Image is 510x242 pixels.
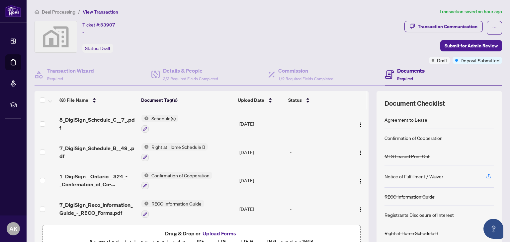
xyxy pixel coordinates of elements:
[163,76,218,81] span: 3/3 Required Fields Completed
[384,99,445,108] span: Document Checklist
[384,211,454,218] div: Registrants Disclosure of Interest
[57,91,138,109] th: (8) File Name
[290,205,348,212] div: -
[83,9,118,15] span: View Transaction
[35,10,39,14] span: home
[384,229,438,237] div: Right at Home Schedule B
[59,172,136,188] span: 1_DigiSign__Ontario__324_-_Confirmation_of_Co-operation_and_Representation__TenantLandlord__49_.pdf
[358,179,363,184] img: Logo
[440,40,502,51] button: Submit for Admin Review
[141,143,149,151] img: Status Icon
[141,115,149,122] img: Status Icon
[78,8,80,16] li: /
[418,21,477,32] div: Transaction Communication
[141,200,149,207] img: Status Icon
[163,67,218,75] h4: Details & People
[404,21,483,32] button: Transaction Communication
[47,76,63,81] span: Required
[358,122,363,127] img: Logo
[286,91,349,109] th: Status
[288,96,302,104] span: Status
[237,109,288,138] td: [DATE]
[82,21,115,29] div: Ticket #:
[384,134,443,142] div: Confirmation of Cooperation
[100,45,111,51] span: Draft
[278,67,333,75] h4: Commission
[439,8,502,16] article: Transaction saved an hour ago
[355,175,366,186] button: Logo
[237,138,288,166] td: [DATE]
[384,116,427,123] div: Agreement to Lease
[237,166,288,195] td: [DATE]
[100,22,115,28] span: 53907
[149,172,212,179] span: Confirmation of Cooperation
[47,67,94,75] h4: Transaction Wizard
[238,96,264,104] span: Upload Date
[82,44,113,53] div: Status:
[384,152,430,160] div: MLS Leased Print Out
[9,224,18,233] span: AK
[165,229,238,238] span: Drag & Drop or
[59,144,136,160] span: 7_DigiSign_Schedule_B__49_.pdf
[290,177,348,184] div: -
[42,9,75,15] span: Deal Processing
[141,143,208,161] button: Status IconRight at Home Schedule B
[149,143,208,151] span: Right at Home Schedule B
[5,5,21,17] img: logo
[59,201,136,217] span: 7_DigiSign_Reco_Information_Guide_-_RECO_Forms.pdf
[35,21,77,52] img: svg%3e
[397,67,425,75] h4: Documents
[355,204,366,214] button: Logo
[461,57,499,64] span: Deposit Submitted
[492,26,497,30] span: ellipsis
[141,200,204,218] button: Status IconRECO Information Guide
[149,115,178,122] span: Schedule(s)
[358,150,363,155] img: Logo
[290,120,348,127] div: -
[483,219,503,239] button: Open asap
[437,57,447,64] span: Draft
[397,76,413,81] span: Required
[59,96,88,104] span: (8) File Name
[384,193,435,200] div: RECO Information Guide
[141,172,149,179] img: Status Icon
[149,200,204,207] span: RECO Information Guide
[82,29,84,36] span: -
[358,207,363,212] img: Logo
[278,76,333,81] span: 1/2 Required Fields Completed
[141,172,212,190] button: Status IconConfirmation of Cooperation
[237,195,288,223] td: [DATE]
[201,229,238,238] button: Upload Forms
[384,173,443,180] div: Notice of Fulfillment / Waiver
[138,91,235,109] th: Document Tag(s)
[290,149,348,156] div: -
[445,40,498,51] span: Submit for Admin Review
[355,118,366,129] button: Logo
[141,115,178,133] button: Status IconSchedule(s)
[235,91,286,109] th: Upload Date
[355,147,366,157] button: Logo
[59,116,136,132] span: 8_DigiSign_Schedule_C__7_.pdf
